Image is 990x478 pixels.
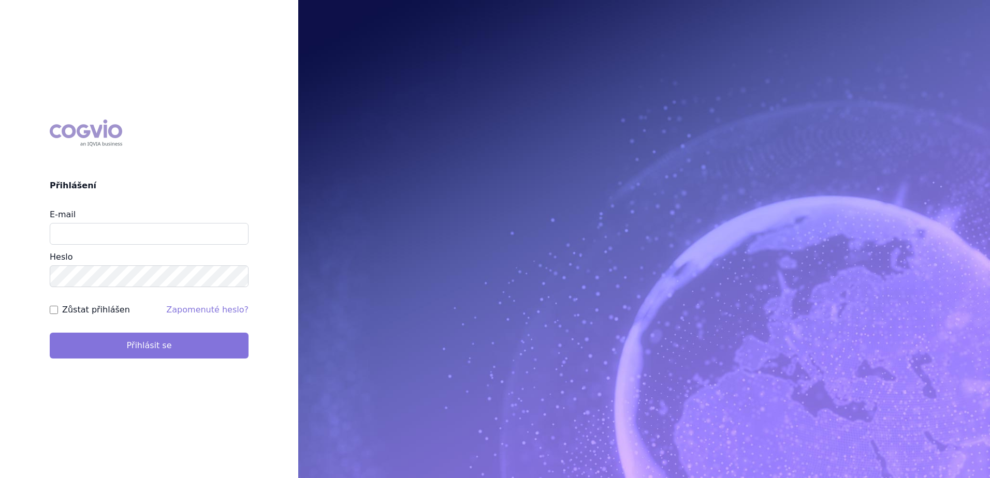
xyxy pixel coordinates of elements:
[166,305,249,315] a: Zapomenuté heslo?
[50,333,249,358] button: Přihlásit se
[50,210,76,219] label: E-mail
[50,180,249,192] h2: Přihlášení
[50,252,72,262] label: Heslo
[62,304,130,316] label: Zůstat přihlášen
[50,119,122,146] div: COGVIO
